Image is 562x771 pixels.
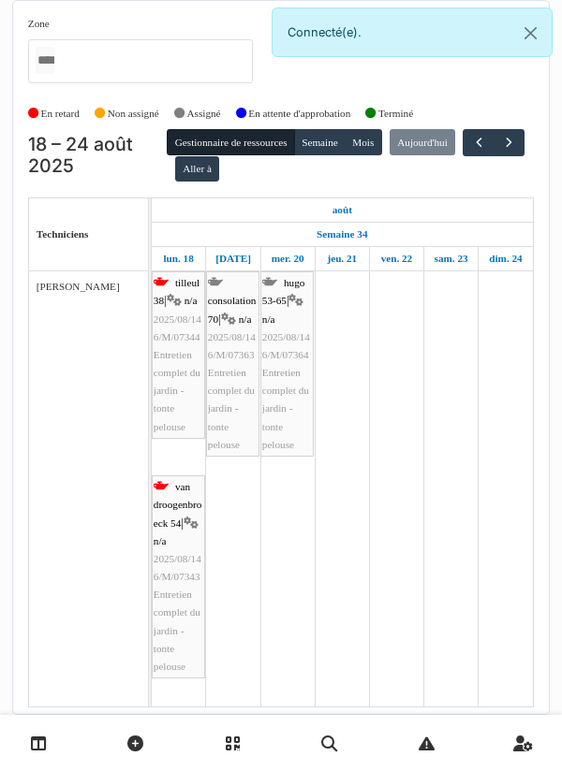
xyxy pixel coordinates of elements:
[211,247,256,270] a: 19 août 2025
[154,553,201,582] span: 2025/08/146/M/07343
[175,156,219,182] button: Aller à
[328,198,357,222] a: 18 août 2025
[262,274,312,454] div: |
[154,277,200,306] span: tilleul 38
[262,313,275,325] span: n/a
[262,367,309,450] span: Entretien complet du jardin - tonte pelouse
[430,247,473,270] a: 23 août 2025
[312,223,372,246] a: Semaine 34
[272,7,553,57] div: Connecté(e).
[28,16,50,32] label: Zone
[390,129,455,155] button: Aujourd'hui
[345,129,382,155] button: Mois
[378,106,413,122] label: Terminé
[41,106,80,122] label: En retard
[154,589,200,672] span: Entretien complet du jardin - tonte pelouse
[208,274,258,454] div: |
[154,313,201,342] span: 2025/08/146/M/07344
[463,129,494,156] button: Précédent
[154,274,203,436] div: |
[108,106,159,122] label: Non assigné
[510,8,552,58] button: Close
[36,47,54,74] input: Tous
[294,129,346,155] button: Semaine
[322,247,362,270] a: 21 août 2025
[267,247,309,270] a: 20 août 2025
[37,281,120,292] span: [PERSON_NAME]
[208,367,255,450] span: Entretien complet du jardin - tonte pelouse
[248,106,350,122] label: En attente d'approbation
[185,295,198,306] span: n/a
[208,295,257,324] span: consolation 70
[167,129,294,155] button: Gestionnaire de ressources
[158,247,198,270] a: 18 août 2025
[154,535,167,546] span: n/a
[154,349,200,432] span: Entretien complet du jardin - tonte pelouse
[154,478,203,676] div: |
[494,129,525,156] button: Suivant
[484,247,526,270] a: 24 août 2025
[377,247,418,270] a: 22 août 2025
[187,106,221,122] label: Assigné
[262,331,310,360] span: 2025/08/146/M/07364
[154,481,202,528] span: van droogenbroeck 54
[208,331,256,360] span: 2025/08/146/M/07363
[28,134,168,178] h2: 18 – 24 août 2025
[37,228,89,240] span: Techniciens
[239,313,252,325] span: n/a
[262,277,305,306] span: hugo 53-65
